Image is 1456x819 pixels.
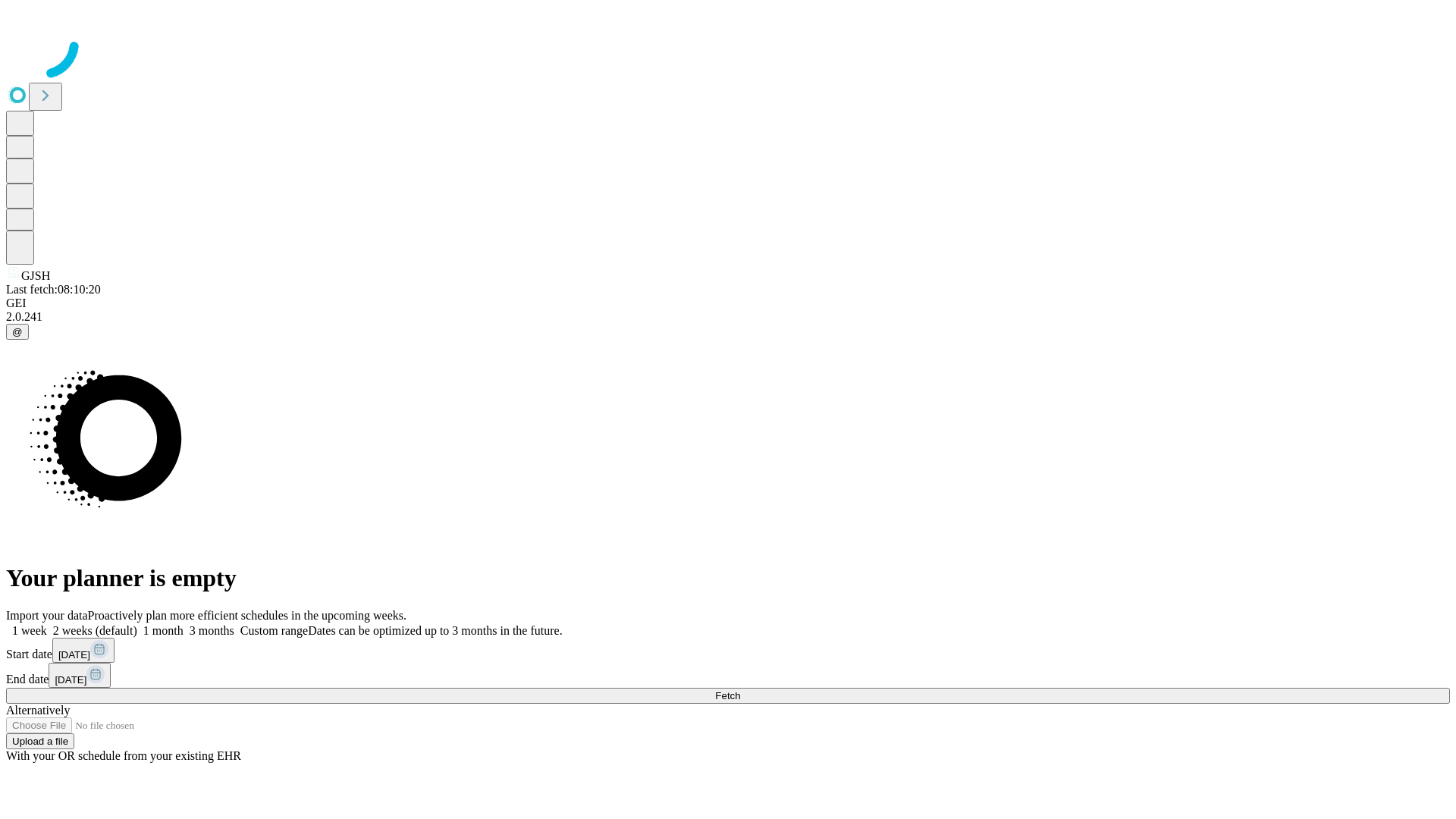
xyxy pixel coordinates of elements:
[308,624,562,637] span: Dates can be optimized up to 3 months in the future.
[143,624,184,637] span: 1 month
[21,269,50,282] span: GJSH
[6,324,29,340] button: @
[88,609,406,622] span: Proactively plan more efficient schedules in the upcoming weeks.
[58,649,90,661] span: [DATE]
[6,564,1450,592] h1: Your planner is empty
[6,733,74,749] button: Upload a file
[55,674,86,686] span: [DATE]
[53,624,137,637] span: 2 weeks (default)
[6,283,101,296] span: Last fetch: 08:10:20
[6,704,70,717] span: Alternatively
[6,688,1450,704] button: Fetch
[12,326,23,337] span: @
[12,624,47,637] span: 1 week
[240,624,308,637] span: Custom range
[52,638,115,663] button: [DATE]
[6,638,1450,663] div: Start date
[6,749,241,762] span: With your OR schedule from your existing EHR
[6,297,1450,310] div: GEI
[6,609,88,622] span: Import your data
[190,624,234,637] span: 3 months
[49,663,111,688] button: [DATE]
[715,690,740,701] span: Fetch
[6,310,1450,324] div: 2.0.241
[6,663,1450,688] div: End date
